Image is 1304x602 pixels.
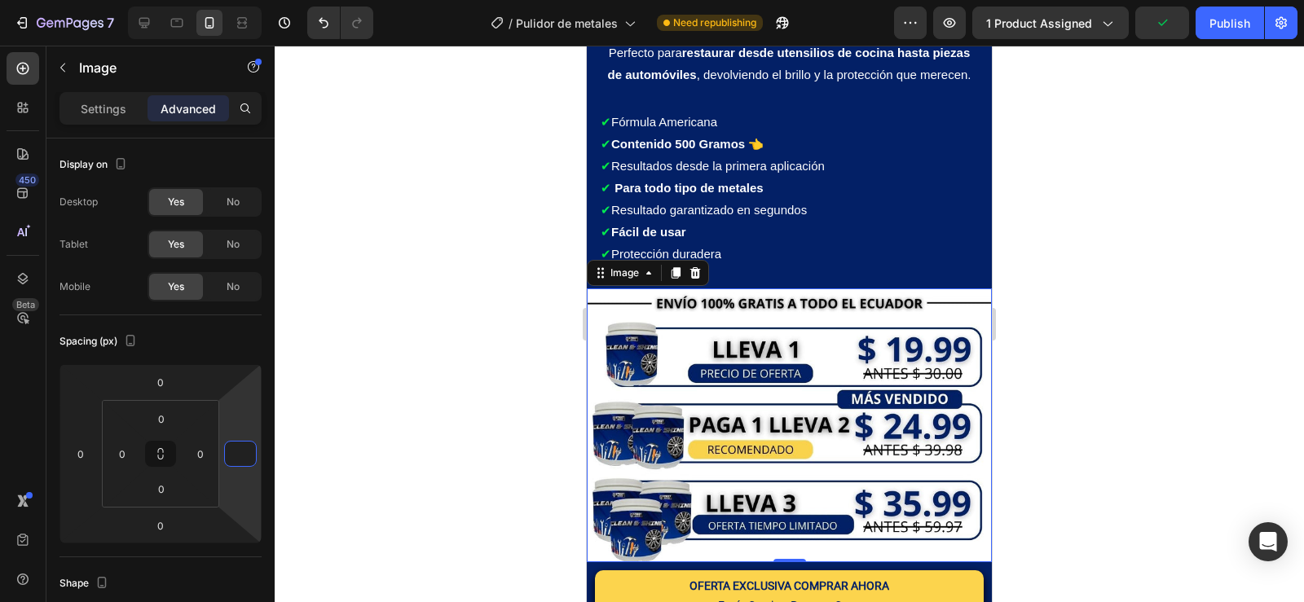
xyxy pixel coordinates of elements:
[509,15,513,32] span: /
[307,7,373,39] div: Undo/Redo
[12,298,39,311] div: Beta
[168,237,184,252] span: Yes
[1249,522,1288,561] div: Open Intercom Messenger
[1209,15,1250,32] div: Publish
[145,477,178,501] input: 0px
[168,195,184,209] span: Yes
[986,15,1092,32] span: 1 product assigned
[168,279,184,294] span: Yes
[188,442,213,466] input: 0px
[144,513,177,538] input: 0
[103,534,302,547] strong: OFERTA EXCLUSIVA COMPRAR AHORA
[161,100,216,117] p: Advanced
[673,15,756,30] span: Need republishing
[79,58,218,77] p: Image
[7,7,121,39] button: 7
[972,7,1129,39] button: 1 product assigned
[587,46,992,602] iframe: Design area
[227,237,240,252] span: No
[8,525,397,576] button: <p><span style="font-size:14px;"><strong>OFERTA EXCLUSIVA COMPRAR AHORA</strong>&nbsp;</span><br>...
[59,279,90,294] div: Mobile
[516,15,618,32] span: Pulidor de metales
[59,331,140,353] div: Spacing (px)
[59,237,88,252] div: Tablet
[59,195,98,209] div: Desktop
[1196,7,1264,39] button: Publish
[59,573,112,595] div: Shape
[110,442,134,466] input: 0px
[15,174,39,187] div: 450
[81,100,126,117] p: Settings
[227,195,240,209] span: No
[107,13,114,33] p: 7
[145,406,178,431] input: 0px
[131,553,274,566] span: Envío Gratis + Pago en Casa
[144,370,177,394] input: 0
[59,154,130,176] div: Display on
[68,442,93,466] input: 0
[227,279,240,294] span: No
